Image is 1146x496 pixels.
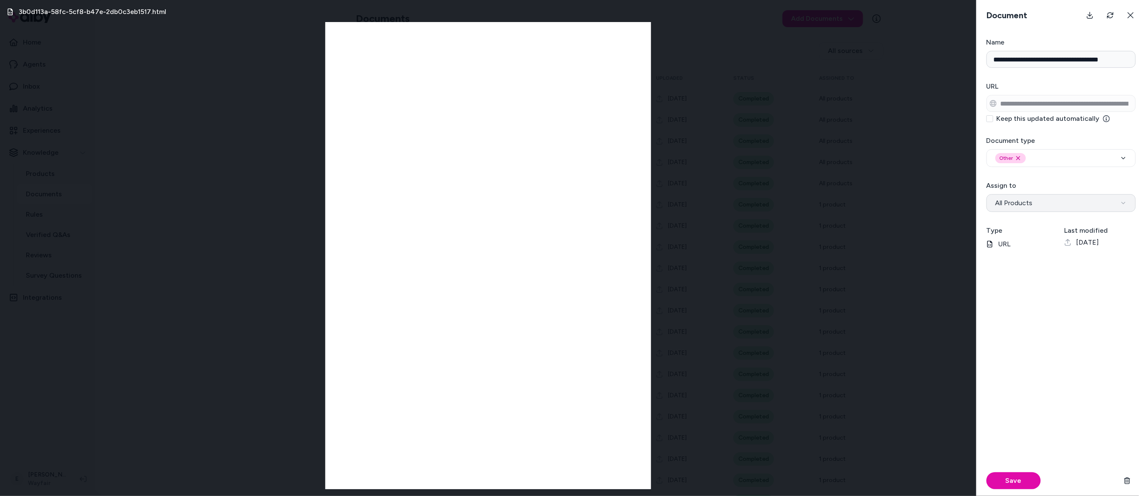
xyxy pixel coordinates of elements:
h3: 3b0d113a-58fc-5cf8-b47e-2db0c3eb1517.html [19,7,166,17]
h3: Name [987,37,1136,47]
div: Other [995,153,1026,163]
button: Refresh [1102,7,1119,24]
label: Keep this updated automatically [997,115,1110,122]
button: Remove other option [1015,155,1022,162]
h3: Type [987,226,1058,236]
p: URL [987,239,1058,249]
span: [DATE] [1076,237,1099,248]
h3: Last modified [1065,226,1136,236]
label: Assign to [987,181,1017,189]
button: OtherRemove other option [987,149,1136,167]
h3: URL [987,81,1136,92]
h3: Document type [987,136,1136,146]
h3: Document [983,9,1031,21]
button: Save [987,472,1041,489]
span: All Products [995,198,1033,208]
